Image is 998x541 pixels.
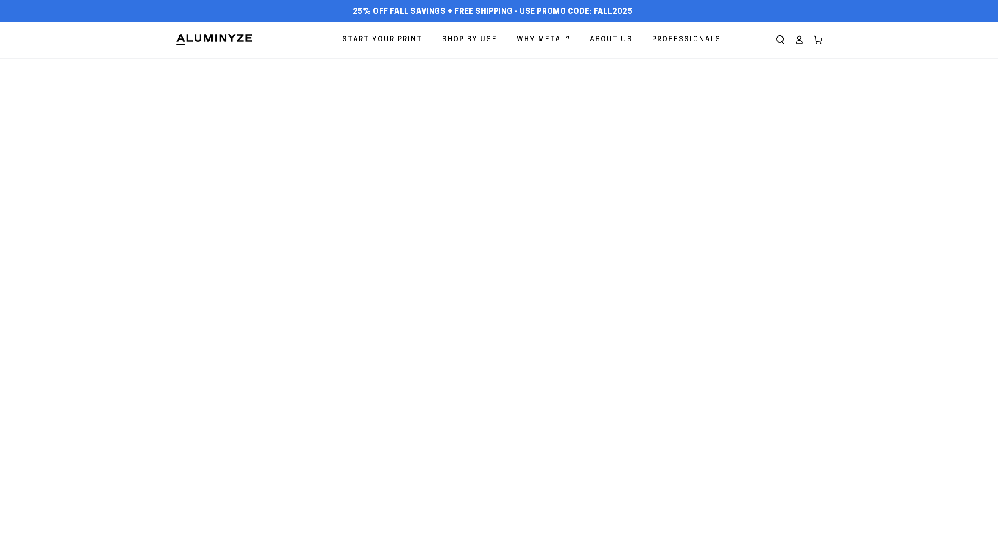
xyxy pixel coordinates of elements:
[442,34,497,46] span: Shop By Use
[336,28,429,51] a: Start Your Print
[176,33,253,46] img: Aluminyze
[771,30,790,49] summary: Search our site
[436,28,504,51] a: Shop By Use
[590,34,633,46] span: About Us
[353,7,633,17] span: 25% off FALL Savings + Free Shipping - Use Promo Code: FALL2025
[342,34,423,46] span: Start Your Print
[510,28,577,51] a: Why Metal?
[652,34,721,46] span: Professionals
[584,28,639,51] a: About Us
[517,34,571,46] span: Why Metal?
[646,28,728,51] a: Professionals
